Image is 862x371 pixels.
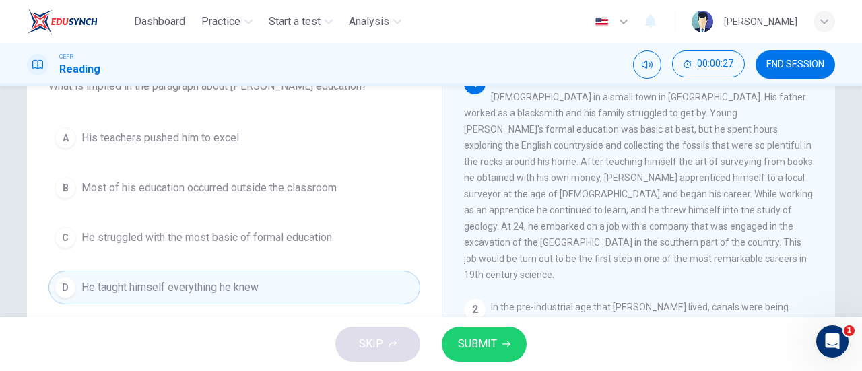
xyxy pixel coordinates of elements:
[633,50,661,79] div: Mute
[672,50,745,77] button: 00:00:27
[55,227,76,248] div: C
[756,50,835,79] button: END SESSION
[81,180,337,196] span: Most of his education occurred outside the classroom
[766,59,824,70] span: END SESSION
[213,281,235,290] span: Help
[55,127,76,149] div: A
[458,335,497,353] span: SUBMIT
[129,9,191,34] button: Dashboard
[64,61,102,75] div: • [DATE]
[201,13,240,30] span: Practice
[349,13,389,30] span: Analysis
[48,171,420,205] button: BMost of his education occurred outside the classroom
[59,52,73,61] span: CEFR
[236,5,261,30] div: Close
[55,277,76,298] div: D
[464,299,486,321] div: 2
[697,59,733,69] span: 00:00:27
[593,17,610,27] img: en
[263,9,338,34] button: Start a test
[692,11,713,32] img: Profile picture
[90,247,179,301] button: Messages
[672,50,745,79] div: Hide
[31,281,59,290] span: Home
[48,271,420,304] button: DHe taught himself everything he knew
[464,75,813,280] span: Pioneering [DEMOGRAPHIC_DATA] geologist [PERSON_NAME] was born in [DEMOGRAPHIC_DATA] in a small t...
[134,13,185,30] span: Dashboard
[59,61,100,77] h1: Reading
[180,247,269,301] button: Help
[100,6,172,29] h1: Messages
[196,9,258,34] button: Practice
[724,13,797,30] div: [PERSON_NAME]
[55,177,76,199] div: B
[48,61,61,75] div: Fin
[15,47,42,74] img: Profile image for Fin
[48,78,420,94] span: What is implied in the paragraph about [PERSON_NAME] education?
[81,279,259,296] span: He taught himself everything he knew
[442,327,527,362] button: SUBMIT
[48,221,420,255] button: CHe struggled with the most basic of formal education
[27,8,129,35] a: EduSynch logo
[81,130,239,146] span: His teachers pushed him to excel
[844,325,855,336] span: 1
[27,8,98,35] img: EduSynch logo
[48,121,420,155] button: AHis teachers pushed him to excel
[816,325,849,358] iframe: Intercom live chat
[108,281,160,290] span: Messages
[269,13,321,30] span: Start a test
[343,9,407,34] button: Analysis
[74,206,196,233] button: Ask a question
[81,230,332,246] span: He struggled with the most basic of formal education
